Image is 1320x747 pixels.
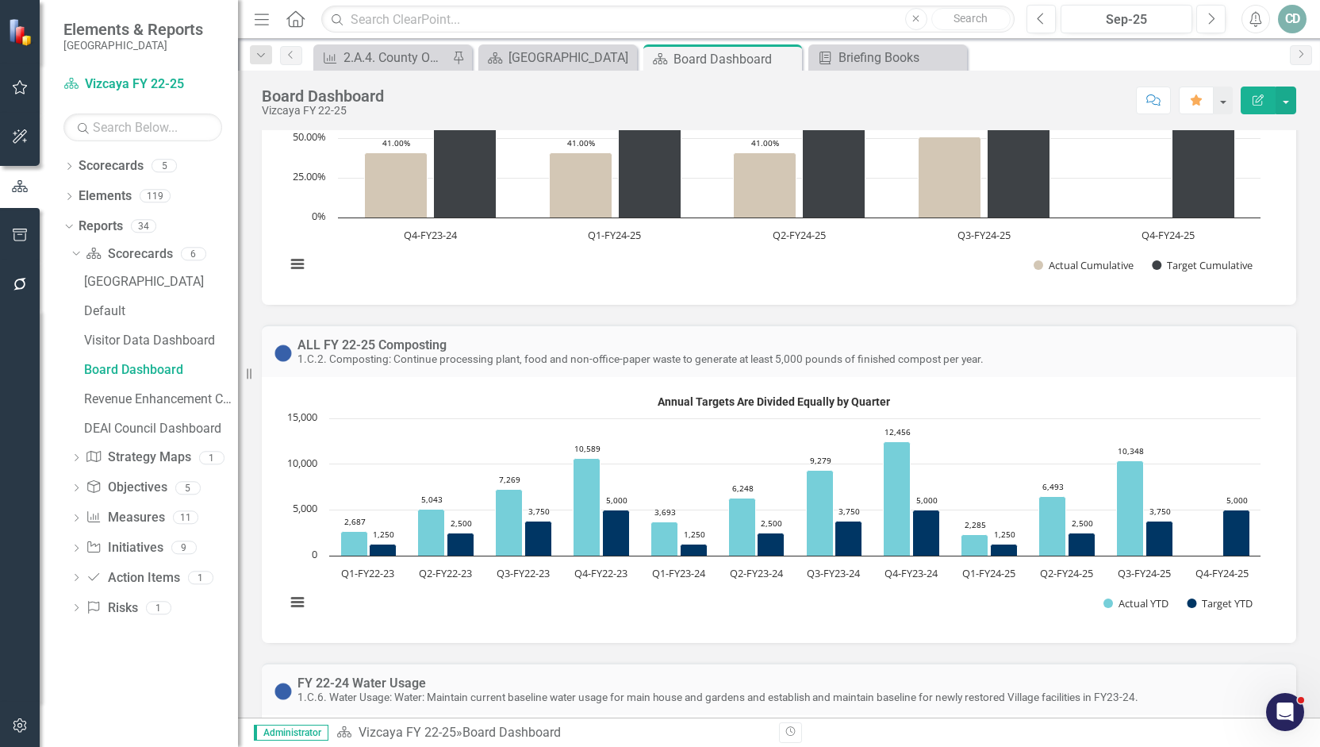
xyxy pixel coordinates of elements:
a: Vizcaya FY 22-25 [63,75,222,94]
button: View chart menu, Annual Targets Are Divided Equally by Quarter [286,591,309,614]
div: [GEOGRAPHIC_DATA] [508,48,633,67]
div: 5 [152,160,177,173]
button: Search [931,8,1011,30]
div: 1 [199,451,224,464]
text: Annual Targets Are Divided Equally by Quarter [658,395,890,408]
button: Show Target Cumulative [1152,258,1253,272]
text: 12,456 [884,426,911,437]
div: Visitor Data Dashboard [84,333,238,348]
div: Vizcaya FY 22-25 [262,105,384,117]
div: » [336,724,767,742]
text: Q1-FY23-24 [652,566,706,580]
path: Q3-FY22-23, 7,269. Actual YTD. [496,489,523,556]
a: Objectives [86,479,167,497]
text: 7,269 [499,474,520,485]
a: Revenue Enhancement Committee Dashboard [80,386,238,411]
div: Revenue Enhancement Committee Dashboard [84,392,238,406]
text: Q1-FY22-23 [341,566,394,580]
a: Reports [79,218,123,236]
a: Strategy Maps [86,449,190,467]
div: Board Dashboard [84,363,238,377]
a: Initiatives [86,539,163,557]
div: 2.A.4. County Officials: Strengthen awareness among MDC elected officials by meeting in person wi... [343,48,448,67]
div: 119 [140,190,171,203]
text: Q2-FY22-23 [419,566,472,580]
a: FY 22-24 Water Usage [297,676,426,691]
path: Q2-FY22-23, 2,500. Target YTD. [447,533,474,556]
text: 2,500 [761,518,782,529]
path: Q2-FY22-23, 5,043. Actual YTD. [418,509,445,556]
text: Q4-FY24-25 [1195,566,1249,580]
path: Q4-FY23-24, 5,000. Target YTD. [913,510,940,556]
text: 41.00% [567,137,595,148]
span: Elements & Reports [63,20,203,39]
text: 5,000 [293,501,317,515]
div: 11 [173,511,198,525]
text: Q2-FY24-25 [1040,566,1093,580]
text: Q4-FY23-24 [404,228,458,242]
text: 5,000 [916,495,938,506]
path: Q4-FY23-24, 41. Actual Cumulative. [365,152,428,218]
div: [GEOGRAPHIC_DATA] [84,275,238,289]
text: 0% [312,209,326,223]
div: 6 [181,247,206,260]
text: Q3-FY24-25 [957,228,1011,242]
path: Q3-FY24-25, 10,348. Actual YTD. [1117,460,1144,556]
small: 1.C.6. Water Usage: Water: Maintain current baseline water usage for main house and gardens and e... [297,691,1138,703]
path: Q1-FY24-25, 1,250. Target YTD. [991,544,1018,556]
a: 2.A.4. County Officials: Strengthen awareness among MDC elected officials by meeting in person wi... [317,48,448,67]
div: Sep-25 [1066,10,1187,29]
path: Q1-FY24-25, 69. Target Cumulative. [619,108,681,218]
div: 1 [188,571,213,584]
svg: Interactive chart [278,51,1268,289]
text: 15,000 [287,410,317,424]
text: Q4-FY22-23 [574,566,627,580]
g: Target Cumulative, bar series 2 of 2 with 5 bars. [434,59,1235,218]
text: Q4-FY24-25 [1142,228,1195,242]
text: 3,693 [654,506,676,518]
path: Q3-FY24-25, 3,750. Target YTD. [1146,521,1173,556]
path: Q3-FY22-23, 3,750. Target YTD. [525,521,552,556]
a: Measures [86,509,164,527]
a: Action Items [86,569,179,587]
text: Q4-FY23-24 [884,566,938,580]
button: Show Actual Cumulative [1034,258,1134,272]
a: Briefing Books [812,48,963,67]
img: No Information [274,344,293,363]
text: Q3-FY24-25 [1118,566,1171,580]
path: Q2-FY24-25, 2,500. Target YTD. [1069,533,1096,556]
div: Board Dashboard [462,725,561,740]
img: No Information [274,682,293,701]
iframe: Intercom live chat [1266,693,1304,731]
text: 2,687 [344,516,366,527]
path: Q1-FY23-24, 1,250. Target YTD. [681,544,708,556]
text: 41.00% [382,137,410,148]
path: Q1-FY22-23, 2,687. Actual YTD. [341,531,368,556]
a: [GEOGRAPHIC_DATA] [482,48,633,67]
text: 5,000 [1226,495,1248,506]
div: Board Dashboard [262,87,384,105]
small: 1.C.2. Composting: Continue processing plant, food and non-office-paper waste to generate at leas... [297,352,984,365]
text: 2,500 [451,518,472,529]
input: Search Below... [63,114,222,141]
span: Administrator [254,725,328,741]
path: Q2-FY23-24, 6,248. Actual YTD. [729,498,756,556]
path: Q3-FY24-25, 89. Target Cumulative. [988,76,1050,218]
div: 9 [171,541,197,555]
div: 5 [175,481,201,495]
text: 3,750 [838,506,860,517]
path: Q4-FY23-24, 12,456. Actual YTD. [884,441,911,556]
text: 10,000 [287,456,317,470]
text: Q3-FY22-23 [497,566,550,580]
div: Chart. Highcharts interactive chart. [278,51,1280,289]
text: 5,043 [421,494,443,505]
div: Board Dashboard [673,49,798,69]
text: 10,589 [574,443,601,454]
text: 1,250 [994,529,1015,540]
path: Q2-FY24-25, 6,493. Actual YTD. [1039,496,1066,556]
text: 50.00% [293,129,326,144]
a: Vizcaya FY 22-25 [359,725,456,740]
path: Q3-FY23-24, 9,279. Actual YTD. [807,470,834,556]
text: 3,750 [528,506,550,517]
div: Default [84,304,238,318]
